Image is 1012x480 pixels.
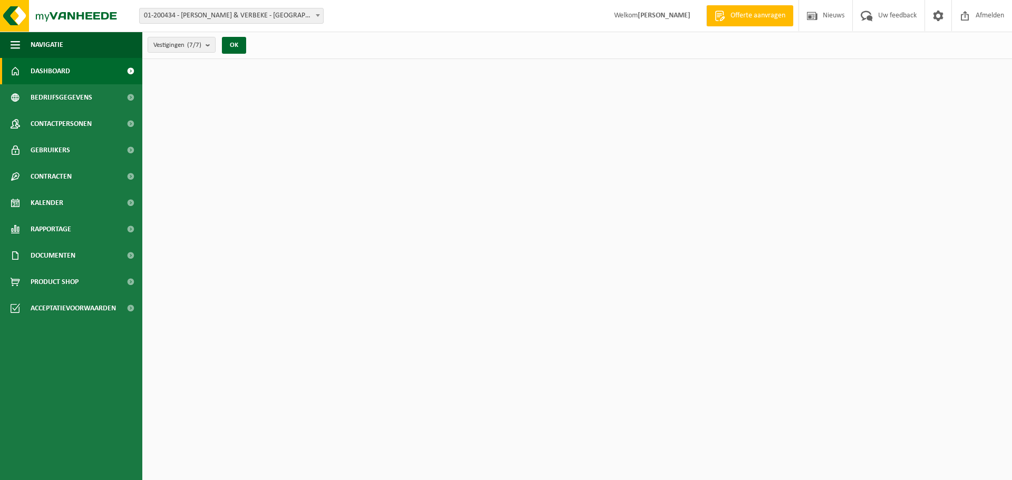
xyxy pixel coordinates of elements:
[31,111,92,137] span: Contactpersonen
[222,37,246,54] button: OK
[187,42,201,48] count: (7/7)
[31,137,70,163] span: Gebruikers
[31,190,63,216] span: Kalender
[31,32,63,58] span: Navigatie
[638,12,690,19] strong: [PERSON_NAME]
[31,295,116,321] span: Acceptatievoorwaarden
[728,11,788,21] span: Offerte aanvragen
[31,242,75,269] span: Documenten
[31,84,92,111] span: Bedrijfsgegevens
[31,269,79,295] span: Product Shop
[31,216,71,242] span: Rapportage
[31,58,70,84] span: Dashboard
[153,37,201,53] span: Vestigingen
[31,163,72,190] span: Contracten
[139,8,324,24] span: 01-200434 - VULSTEKE & VERBEKE - POPERINGE
[148,37,216,53] button: Vestigingen(7/7)
[706,5,793,26] a: Offerte aanvragen
[140,8,323,23] span: 01-200434 - VULSTEKE & VERBEKE - POPERINGE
